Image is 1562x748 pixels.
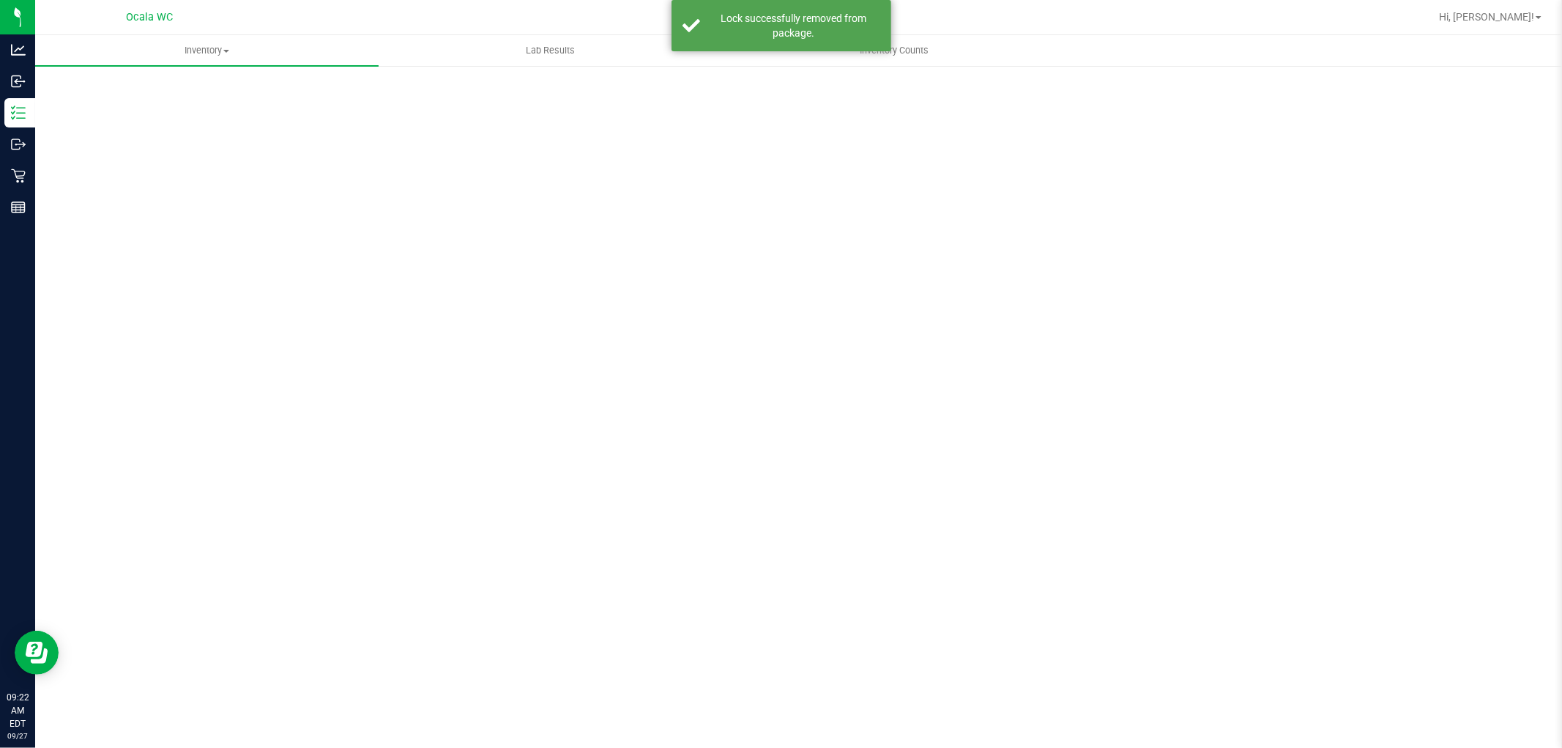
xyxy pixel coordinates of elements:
[7,730,29,741] p: 09/27
[35,35,379,66] a: Inventory
[11,74,26,89] inline-svg: Inbound
[126,11,173,23] span: Ocala WC
[7,691,29,730] p: 09:22 AM EDT
[11,200,26,215] inline-svg: Reports
[11,105,26,120] inline-svg: Inventory
[506,44,595,57] span: Lab Results
[708,11,880,40] div: Lock successfully removed from package.
[15,631,59,675] iframe: Resource center
[722,35,1065,66] a: Inventory Counts
[35,44,379,57] span: Inventory
[840,44,948,57] span: Inventory Counts
[379,35,722,66] a: Lab Results
[1439,11,1534,23] span: Hi, [PERSON_NAME]!
[11,169,26,183] inline-svg: Retail
[11,137,26,152] inline-svg: Outbound
[11,42,26,57] inline-svg: Analytics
